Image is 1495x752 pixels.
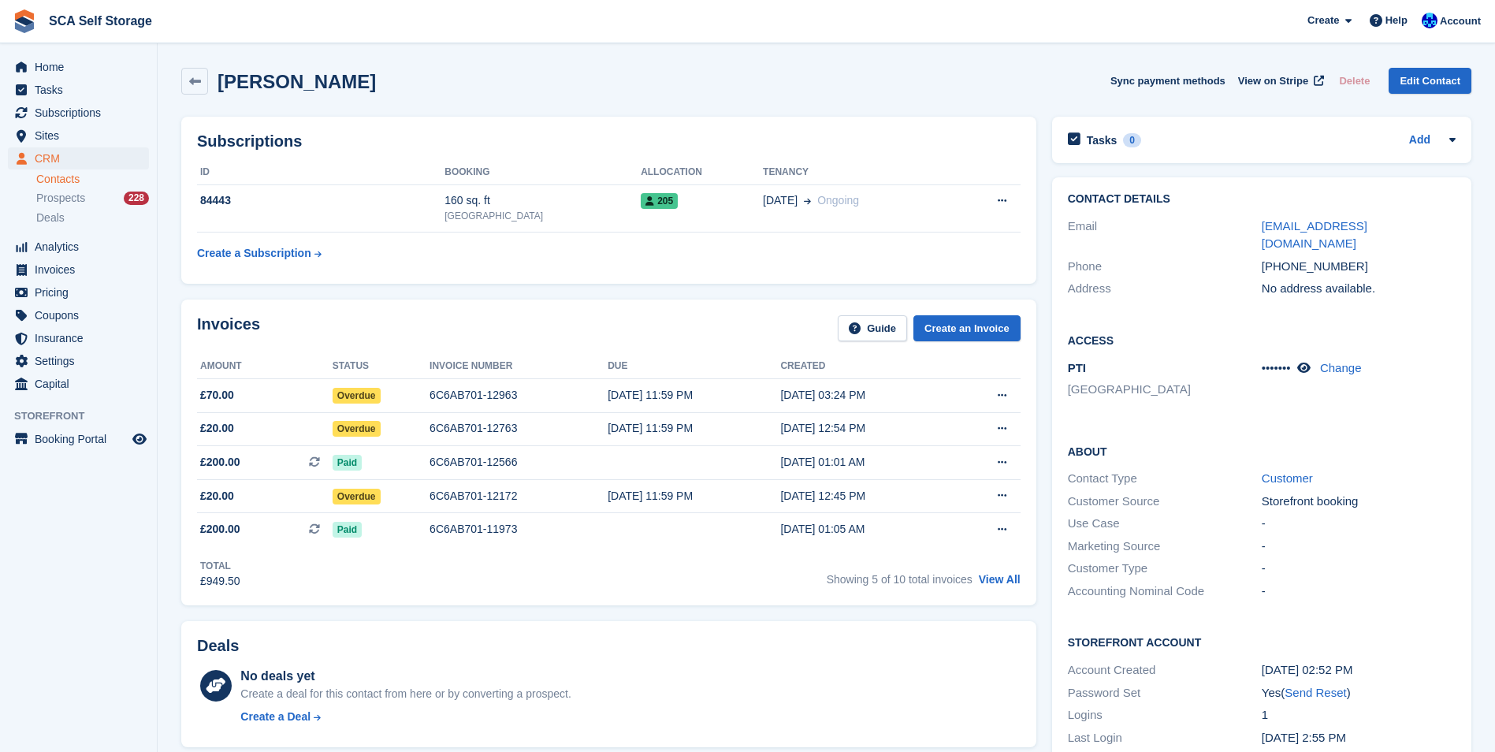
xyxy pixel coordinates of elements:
[200,488,234,504] span: £20.00
[8,350,149,372] a: menu
[1238,73,1308,89] span: View on Stripe
[35,350,129,372] span: Settings
[333,354,430,379] th: Status
[35,147,129,169] span: CRM
[608,488,780,504] div: [DATE] 11:59 PM
[1068,538,1262,556] div: Marketing Source
[35,327,129,349] span: Insurance
[35,428,129,450] span: Booking Portal
[430,420,608,437] div: 6C6AB701-12763
[8,236,149,258] a: menu
[200,420,234,437] span: £20.00
[1068,634,1456,650] h2: Storefront Account
[197,160,444,185] th: ID
[36,210,149,226] a: Deals
[1262,583,1456,601] div: -
[1068,706,1262,724] div: Logins
[1068,470,1262,488] div: Contact Type
[35,102,129,124] span: Subscriptions
[35,56,129,78] span: Home
[8,373,149,395] a: menu
[1068,258,1262,276] div: Phone
[444,192,641,209] div: 160 sq. ft
[1068,443,1456,459] h2: About
[35,259,129,281] span: Invoices
[763,192,798,209] span: [DATE]
[43,8,158,34] a: SCA Self Storage
[1123,133,1141,147] div: 0
[1068,493,1262,511] div: Customer Source
[218,71,376,92] h2: [PERSON_NAME]
[36,210,65,225] span: Deals
[1385,13,1408,28] span: Help
[35,236,129,258] span: Analytics
[780,420,953,437] div: [DATE] 12:54 PM
[1409,132,1430,150] a: Add
[913,315,1021,341] a: Create an Invoice
[35,304,129,326] span: Coupons
[36,190,149,207] a: Prospects 228
[8,281,149,303] a: menu
[333,489,381,504] span: Overdue
[780,521,953,538] div: [DATE] 01:05 AM
[1262,706,1456,724] div: 1
[444,209,641,223] div: [GEOGRAPHIC_DATA]
[444,160,641,185] th: Booking
[1068,381,1262,399] li: [GEOGRAPHIC_DATA]
[430,354,608,379] th: Invoice number
[197,245,311,262] div: Create a Subscription
[36,191,85,206] span: Prospects
[197,637,239,655] h2: Deals
[200,387,234,404] span: £70.00
[200,559,240,573] div: Total
[827,573,972,586] span: Showing 5 of 10 total invoices
[1262,515,1456,533] div: -
[1262,471,1313,485] a: Customer
[1262,219,1367,251] a: [EMAIL_ADDRESS][DOMAIN_NAME]
[197,354,333,379] th: Amount
[8,428,149,450] a: menu
[8,79,149,101] a: menu
[430,454,608,471] div: 6C6AB701-12566
[197,192,444,209] div: 84443
[608,354,780,379] th: Due
[780,454,953,471] div: [DATE] 01:01 AM
[1262,493,1456,511] div: Storefront booking
[333,421,381,437] span: Overdue
[780,354,953,379] th: Created
[8,304,149,326] a: menu
[608,420,780,437] div: [DATE] 11:59 PM
[240,709,571,725] a: Create a Deal
[1068,684,1262,702] div: Password Set
[8,56,149,78] a: menu
[1281,686,1350,699] span: ( )
[817,194,859,207] span: Ongoing
[240,709,311,725] div: Create a Deal
[1262,361,1291,374] span: •••••••
[197,239,322,268] a: Create a Subscription
[1068,361,1086,374] span: PTI
[200,573,240,590] div: £949.50
[979,573,1021,586] a: View All
[430,387,608,404] div: 6C6AB701-12963
[1262,538,1456,556] div: -
[430,521,608,538] div: 6C6AB701-11973
[780,488,953,504] div: [DATE] 12:45 PM
[1285,686,1346,699] a: Send Reset
[1440,13,1481,29] span: Account
[1262,661,1456,679] div: [DATE] 02:52 PM
[35,79,129,101] span: Tasks
[130,430,149,449] a: Preview store
[1389,68,1471,94] a: Edit Contact
[1068,729,1262,747] div: Last Login
[1333,68,1376,94] button: Delete
[1320,361,1362,374] a: Change
[1262,731,1346,744] time: 2025-05-04 13:55:49 UTC
[8,147,149,169] a: menu
[1068,560,1262,578] div: Customer Type
[333,388,381,404] span: Overdue
[1087,133,1118,147] h2: Tasks
[1307,13,1339,28] span: Create
[35,125,129,147] span: Sites
[8,259,149,281] a: menu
